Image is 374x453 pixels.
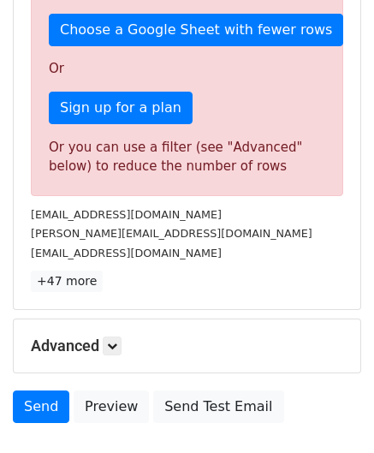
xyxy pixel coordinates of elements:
a: +47 more [31,271,103,292]
a: Send Test Email [153,390,283,423]
a: Send [13,390,69,423]
h5: Advanced [31,337,343,355]
a: Preview [74,390,149,423]
iframe: Chat Widget [288,371,374,453]
a: Sign up for a plan [49,92,193,124]
a: Choose a Google Sheet with fewer rows [49,14,343,46]
div: Or you can use a filter (see "Advanced" below) to reduce the number of rows [49,138,325,176]
small: [EMAIL_ADDRESS][DOMAIN_NAME] [31,208,222,221]
small: [PERSON_NAME][EMAIL_ADDRESS][DOMAIN_NAME] [31,227,312,240]
small: [EMAIL_ADDRESS][DOMAIN_NAME] [31,247,222,259]
p: Or [49,60,325,78]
